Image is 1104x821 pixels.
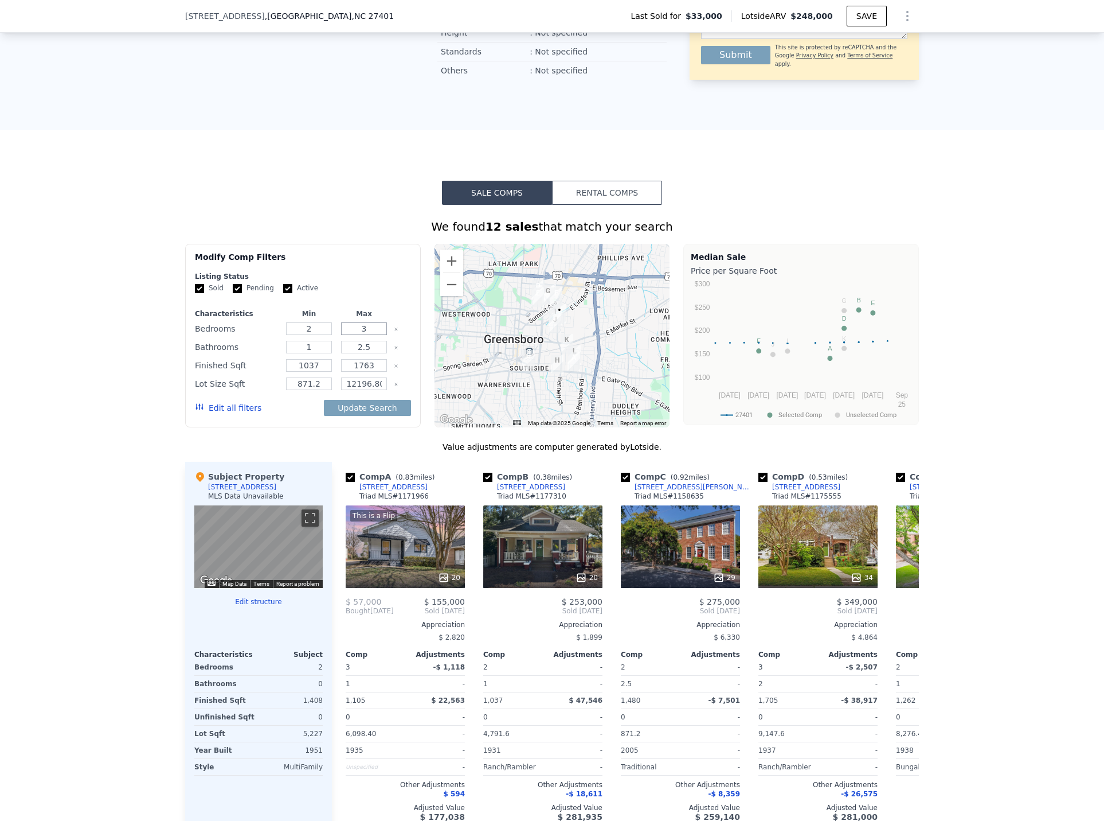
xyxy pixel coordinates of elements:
label: Pending [233,283,274,293]
div: Finished Sqft [195,357,279,373]
button: Keyboard shortcuts [513,420,521,425]
div: 401 Banks St [553,304,566,324]
span: ( miles) [391,473,439,481]
div: We found that match your search [185,219,919,235]
button: Edit all filters [195,402,261,414]
div: : Not specified [530,27,590,38]
a: [STREET_ADDRESS] [346,483,428,492]
span: 0.92 [673,473,688,481]
button: Show Options [896,5,919,28]
div: 5,227 [261,726,323,742]
a: Terms (opens in new tab) [597,420,613,426]
div: - [683,659,740,675]
div: - [683,676,740,692]
div: 1937 [758,742,816,758]
text: [DATE] [777,391,798,399]
div: Appreciation [896,620,1015,629]
text: [DATE] [747,391,769,399]
span: $ 1,899 [576,633,602,641]
div: Appreciation [346,620,465,629]
button: Rental Comps [552,181,662,205]
div: Unspecified [346,759,403,775]
button: Clear [394,345,398,350]
button: Submit [701,46,770,64]
div: 1931 [483,742,541,758]
span: Map data ©2025 Google [528,420,590,426]
div: Listing Status [195,272,411,281]
div: Median Sale [691,251,911,263]
div: [STREET_ADDRESS] [910,483,978,492]
span: 3 [758,663,763,671]
span: 4,791.6 [483,730,510,738]
span: -$ 1,118 [433,663,465,671]
div: - [545,759,602,775]
div: Subject [259,650,323,659]
span: -$ 7,501 [708,697,740,705]
div: - [683,726,740,742]
div: Others [441,65,530,76]
span: 0.38 [536,473,551,481]
div: 34 [851,572,873,583]
label: Active [283,283,318,293]
span: $ 57,000 [346,597,381,606]
a: [STREET_ADDRESS] [896,483,978,492]
div: 2 [261,659,323,675]
span: $ 2,820 [439,633,465,641]
div: - [820,709,878,725]
div: 0 [261,676,323,692]
span: $ 22,563 [431,697,465,705]
a: Open this area in Google Maps (opens a new window) [437,413,475,427]
div: 29 [713,572,735,583]
span: $ 275,000 [699,597,740,606]
text: $250 [695,304,710,312]
span: 871.2 [621,730,640,738]
text: Unselected Comp [846,411,896,419]
input: Active [283,284,292,293]
div: Bathrooms [195,339,279,355]
div: 20 [576,572,598,583]
span: Sold [DATE] [621,606,740,616]
span: 3 [346,663,350,671]
div: Triad MLS # 1177727 [910,492,979,501]
div: Comp [346,650,405,659]
div: 2005 [621,742,678,758]
text: E [871,299,875,306]
div: Adjustments [405,650,465,659]
span: Last Sold for [631,10,686,22]
button: Toggle fullscreen view [302,509,319,527]
div: - [683,742,740,758]
button: Clear [394,382,398,387]
div: 1103 Gorrell St [568,345,581,365]
div: 20 [438,572,460,583]
span: Sold [DATE] [483,606,602,616]
div: - [683,759,740,775]
div: Bedrooms [195,321,279,337]
text: K [842,335,847,342]
div: Other Adjustments [758,780,878,789]
span: 0.83 [398,473,414,481]
text: $100 [695,373,710,382]
div: - [408,676,465,692]
a: [STREET_ADDRESS][PERSON_NAME] [621,483,754,492]
div: - [820,726,878,742]
span: 1,037 [483,697,503,705]
div: Appreciation [758,620,878,629]
div: 2.5 [621,676,678,692]
span: ( miles) [528,473,577,481]
div: Comp [896,650,956,659]
span: 1,262 [896,697,915,705]
a: Open this area in Google Maps (opens a new window) [197,573,235,588]
div: Year Built [194,742,256,758]
div: Other Adjustments [896,780,1015,789]
button: Zoom in [440,250,463,273]
div: MLS Data Unavailable [208,492,284,501]
div: Comp [621,650,680,659]
span: Sold [DATE] [394,606,465,616]
div: Traditional [621,759,678,775]
div: Adjusted Value [896,803,1015,812]
span: 0 [758,713,763,721]
button: Update Search [324,400,410,416]
div: 1938 [896,742,953,758]
div: Finished Sqft [194,692,256,709]
img: Google [437,413,475,427]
